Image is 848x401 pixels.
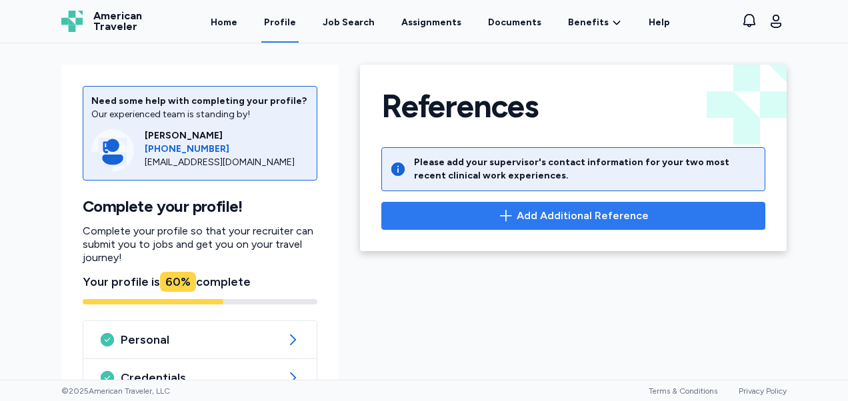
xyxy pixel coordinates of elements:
[381,202,765,230] button: Add Additional Reference
[83,224,317,264] p: Complete your profile so that your recruiter can submit you to jobs and get you on your travel jo...
[145,129,309,143] div: [PERSON_NAME]
[381,86,538,126] h1: References
[160,272,196,292] div: 60 %
[261,1,299,43] a: Profile
[145,143,309,156] a: [PHONE_NUMBER]
[121,332,279,348] span: Personal
[145,156,309,169] div: [EMAIL_ADDRESS][DOMAIN_NAME]
[91,129,134,172] img: Consultant
[739,386,787,396] a: Privacy Policy
[61,11,83,32] img: Logo
[517,208,649,224] span: Add Additional Reference
[568,16,609,29] span: Benefits
[323,16,375,29] div: Job Search
[91,95,309,108] div: Need some help with completing your profile?
[121,370,279,386] span: Credentials
[568,16,622,29] a: Benefits
[61,386,170,396] span: © 2025 American Traveler, LLC
[414,156,757,183] div: Please add your supervisor's contact information for your two most recent clinical work experiences.
[649,386,717,396] a: Terms & Conditions
[93,11,142,32] span: American Traveler
[83,272,317,291] div: Your profile is complete
[83,197,317,216] h1: Complete your profile!
[91,108,309,121] div: Our experienced team is standing by!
